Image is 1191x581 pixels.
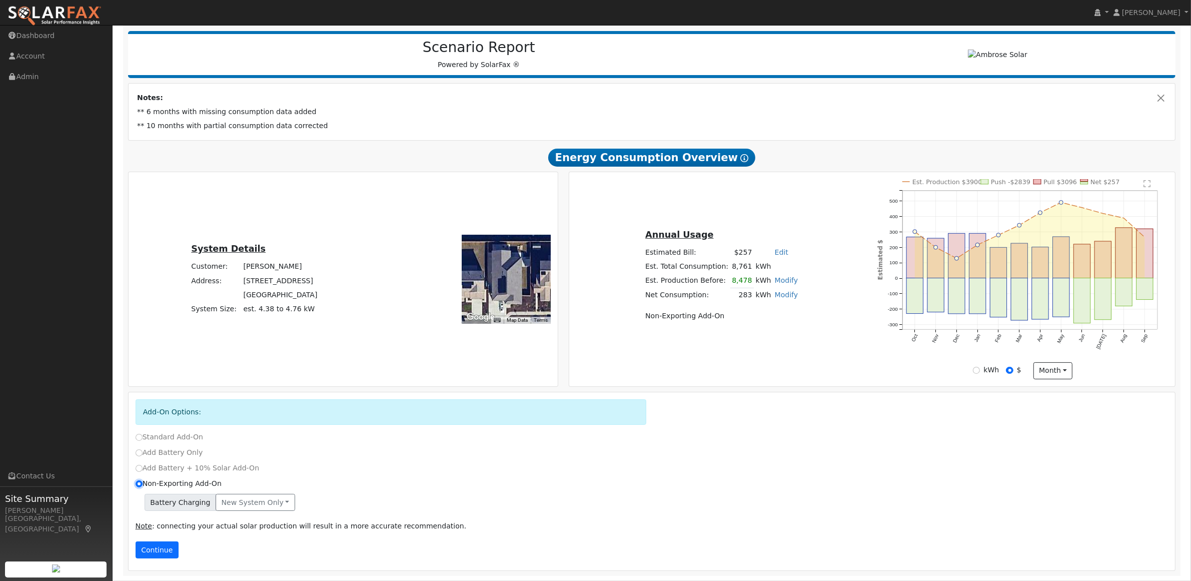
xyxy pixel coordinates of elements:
[907,237,924,278] rect: onclick=""
[997,233,1001,237] circle: onclick=""
[955,256,959,260] circle: onclick=""
[907,278,924,314] rect: onclick=""
[5,513,107,534] div: [GEOGRAPHIC_DATA], [GEOGRAPHIC_DATA]
[1074,278,1091,323] rect: onclick=""
[968,50,1027,60] img: Ambrose Solar
[244,305,315,313] span: est. 4.38 to 4.76 kW
[890,245,898,250] text: 200
[242,274,319,288] td: [STREET_ADDRESS]
[242,260,319,274] td: [PERSON_NAME]
[645,230,713,240] u: Annual Usage
[1144,180,1151,188] text: 
[136,432,203,442] label: Standard Add-On
[983,365,999,375] label: kWh
[1053,237,1070,278] rect: onclick=""
[1120,333,1128,344] text: Aug
[534,317,548,323] a: Terms (opens in new tab)
[136,119,1168,133] td: ** 10 months with partial consumption data corrected
[890,260,898,265] text: 100
[888,322,898,327] text: -300
[190,302,242,316] td: System Size:
[1122,216,1126,220] circle: onclick=""
[754,274,773,288] td: kWh
[216,494,295,511] button: New system only
[136,478,222,489] label: Non-Exporting Add-On
[994,333,1003,344] text: Feb
[969,233,986,278] rect: onclick=""
[464,311,497,324] img: Google
[242,302,319,316] td: System Size
[754,259,800,273] td: kWh
[934,245,938,249] circle: onclick=""
[730,259,754,273] td: 8,761
[740,154,748,162] i: Show Help
[1137,229,1154,278] rect: onclick=""
[137,94,163,102] strong: Notes:
[730,288,754,302] td: 283
[1017,365,1021,375] label: $
[644,274,730,288] td: Est. Production Before:
[1060,200,1064,204] circle: onclick=""
[888,291,898,296] text: -100
[888,306,898,312] text: -200
[1122,9,1180,17] span: [PERSON_NAME]
[1156,93,1166,103] button: Close
[1032,278,1049,320] rect: onclick=""
[1018,223,1022,227] circle: onclick=""
[928,278,945,312] rect: onclick=""
[1039,211,1043,215] circle: onclick=""
[494,317,501,324] button: Keyboard shortcuts
[1011,243,1028,278] rect: onclick=""
[52,564,60,572] img: retrieve
[5,505,107,516] div: [PERSON_NAME]
[931,333,940,344] text: Nov
[1036,333,1045,342] text: Apr
[730,274,754,288] td: 8,478
[1006,367,1013,374] input: $
[775,276,798,284] a: Modify
[1074,244,1091,278] rect: onclick=""
[1141,333,1150,344] text: Sep
[145,494,216,511] span: Battery Charging
[507,317,528,324] button: Map Data
[136,463,260,473] label: Add Battery + 10% Solar Add-On
[949,278,966,314] rect: onclick=""
[1032,247,1049,278] rect: onclick=""
[1057,333,1066,344] text: May
[136,522,467,530] span: : connecting your actual solar production will result in a more accurate recommendation.
[973,333,982,343] text: Jan
[928,238,945,278] rect: onclick=""
[5,492,107,505] span: Site Summary
[1033,362,1073,379] button: month
[644,259,730,273] td: Est. Total Consumption:
[644,309,800,323] td: Non-Exporting Add-On
[1015,333,1024,344] text: Mar
[1096,333,1107,350] text: [DATE]
[84,525,93,533] a: Map
[952,333,961,344] text: Dec
[1095,241,1112,278] rect: onclick=""
[1078,333,1087,343] text: Jun
[136,480,143,487] input: Non-Exporting Add-On
[895,275,898,281] text: 0
[990,278,1007,317] rect: onclick=""
[136,399,647,425] div: Add-On Options:
[1053,278,1070,317] rect: onclick=""
[136,434,143,441] input: Standard Add-On
[911,333,919,343] text: Oct
[1116,228,1133,278] rect: onclick=""
[644,245,730,259] td: Estimated Bill:
[912,178,982,186] text: Est. Production $3900
[464,311,497,324] a: Open this area in Google Maps (opens a new window)
[1137,278,1154,300] rect: onclick=""
[190,260,242,274] td: Customer:
[913,230,917,234] circle: onclick=""
[133,39,825,70] div: Powered by SolarFax ®
[1143,235,1147,239] circle: onclick=""
[136,105,1168,119] td: ** 6 months with missing consumption data added
[754,288,773,302] td: kWh
[136,522,152,530] u: Note
[890,198,898,204] text: 500
[990,247,1007,278] rect: onclick=""
[1044,178,1077,186] text: Pull $3096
